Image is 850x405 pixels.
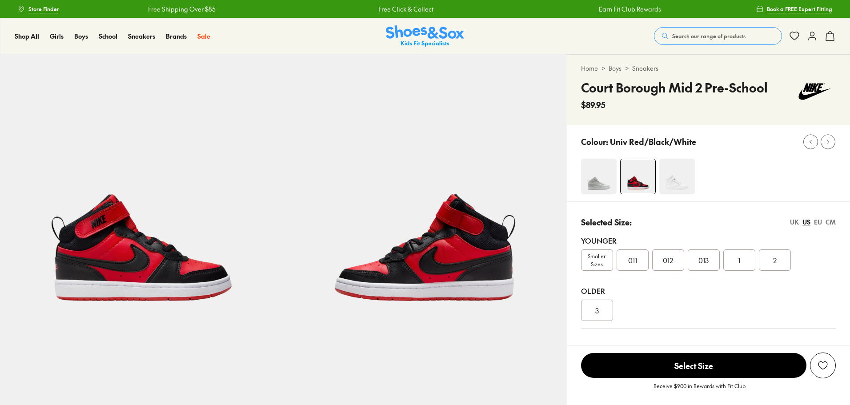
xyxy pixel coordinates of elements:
[376,4,431,14] a: Free Click & Collect
[596,4,658,14] a: Earn Fit Club Rewards
[826,217,836,227] div: CM
[99,32,117,41] a: School
[581,216,632,228] p: Selected Size:
[814,217,822,227] div: EU
[74,32,88,41] a: Boys
[773,255,777,265] span: 2
[581,353,806,378] button: Select Size
[15,32,39,40] span: Shop All
[99,32,117,40] span: School
[632,64,658,73] a: Sneakers
[628,255,637,265] span: 011
[283,54,566,337] img: 5-501885_1
[810,353,836,378] button: Add to Wishlist
[581,252,613,268] span: Smaller Sizes
[581,64,598,73] a: Home
[15,32,39,41] a: Shop All
[18,1,59,17] a: Store Finder
[802,217,810,227] div: US
[581,285,836,296] div: Older
[609,64,621,73] a: Boys
[581,159,617,194] img: 4-537464_1
[793,78,836,105] img: Vendor logo
[767,5,832,13] span: Book a FREE Expert Fitting
[28,5,59,13] span: Store Finder
[595,305,599,316] span: 3
[386,25,464,47] img: SNS_Logo_Responsive.svg
[581,64,836,73] div: > >
[166,32,187,41] a: Brands
[386,25,464,47] a: Shoes & Sox
[654,27,782,45] button: Search our range of products
[581,99,605,111] span: $89.95
[654,382,746,398] p: Receive $9.00 in Rewards with Fit Club
[197,32,210,41] a: Sale
[663,255,673,265] span: 012
[790,217,799,227] div: UK
[756,1,832,17] a: Book a FREE Expert Fitting
[50,32,64,40] span: Girls
[581,136,608,148] p: Colour:
[581,78,768,97] h4: Court Borough Mid 2 Pre-School
[128,32,155,40] span: Sneakers
[166,32,187,40] span: Brands
[145,4,213,14] a: Free Shipping Over $85
[581,235,836,246] div: Younger
[197,32,210,40] span: Sale
[128,32,155,41] a: Sneakers
[581,343,836,352] div: Unsure on sizing? We have a range of resources to help
[738,255,740,265] span: 1
[610,136,696,148] p: Univ Red/Black/White
[672,32,746,40] span: Search our range of products
[74,32,88,40] span: Boys
[621,159,655,194] img: 4-501884_1
[50,32,64,41] a: Girls
[659,159,695,194] img: 4-501880_1
[698,255,709,265] span: 013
